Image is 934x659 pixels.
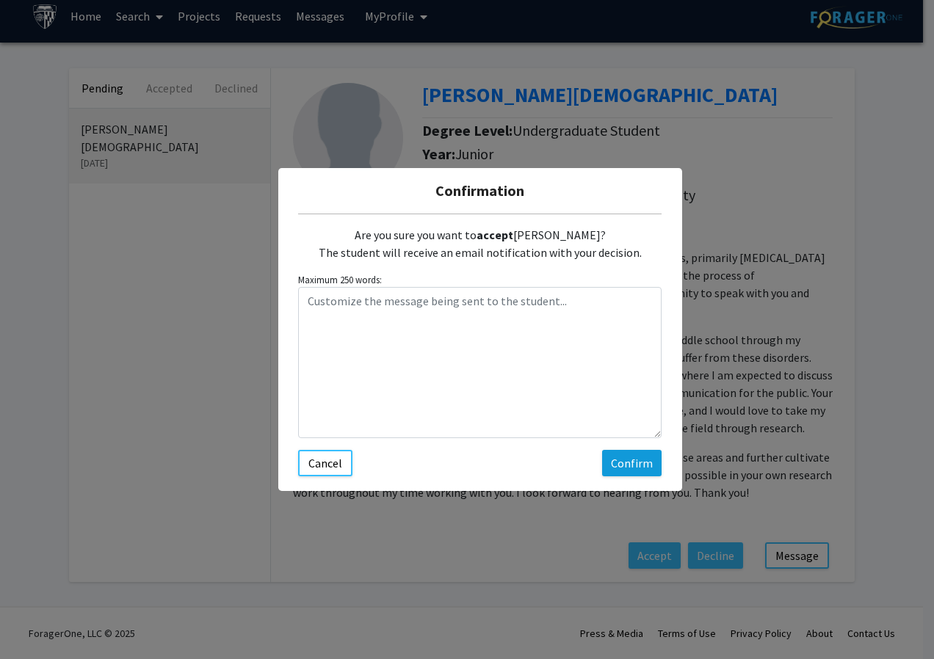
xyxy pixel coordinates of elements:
[290,180,670,202] h5: Confirmation
[298,287,662,438] textarea: Customize the message being sent to the student...
[298,214,662,273] div: Are you sure you want to [PERSON_NAME]? The student will receive an email notification with your ...
[11,593,62,648] iframe: Chat
[477,227,513,242] b: accept
[298,273,662,287] small: Maximum 250 words:
[602,450,662,476] button: Confirm
[298,450,352,476] button: Cancel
